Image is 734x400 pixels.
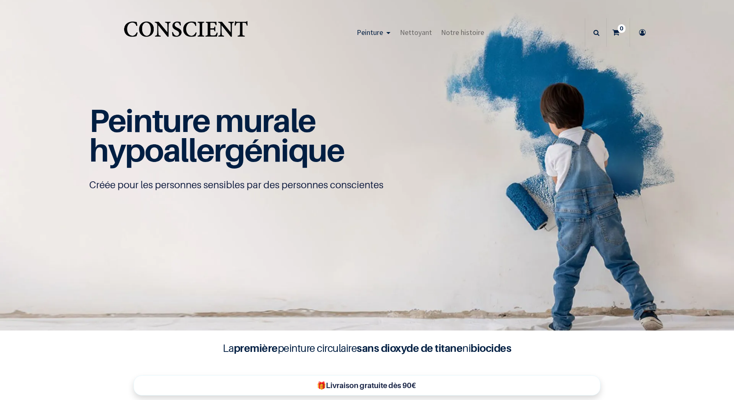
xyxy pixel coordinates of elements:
[441,28,484,37] span: Notre histoire
[203,340,531,356] h4: La peinture circulaire ni
[89,101,316,139] span: Peinture murale
[89,131,344,169] span: hypoallergénique
[352,18,395,47] a: Peinture
[471,342,511,354] b: biocides
[234,342,278,354] b: première
[607,18,630,47] a: 0
[89,178,645,192] p: Créée pour les personnes sensibles par des personnes conscientes
[317,381,416,390] b: 🎁Livraison gratuite dès 90€
[400,28,432,37] span: Nettoyant
[357,342,462,354] b: sans dioxyde de titane
[122,16,249,49] a: Logo of Conscient
[618,24,626,32] sup: 0
[122,16,249,49] img: Conscient
[357,28,383,37] span: Peinture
